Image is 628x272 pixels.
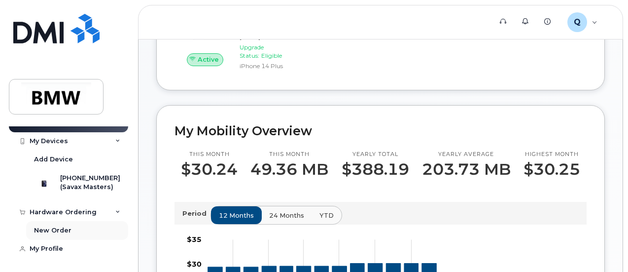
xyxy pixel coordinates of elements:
[240,43,264,59] span: Upgrade Status:
[422,151,511,158] p: Yearly average
[198,55,219,64] span: Active
[422,160,511,178] p: 203.73 MB
[560,12,604,32] div: Q561974
[182,209,210,218] p: Period
[240,62,300,70] div: iPhone 14 Plus
[250,151,328,158] p: This month
[342,160,409,178] p: $388.19
[574,16,581,28] span: Q
[187,235,202,244] tspan: $35
[250,160,328,178] p: 49.36 MB
[523,151,580,158] p: Highest month
[319,211,334,220] span: YTD
[523,160,580,178] p: $30.25
[585,229,621,265] iframe: Messenger Launcher
[181,151,238,158] p: This month
[261,52,282,59] span: Eligible
[181,160,238,178] p: $30.24
[174,123,587,138] h2: My Mobility Overview
[240,25,280,40] span: at [DATE]
[342,151,409,158] p: Yearly total
[269,211,304,220] span: 24 months
[187,260,202,269] tspan: $30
